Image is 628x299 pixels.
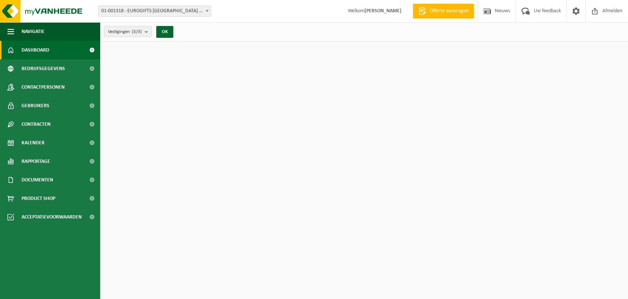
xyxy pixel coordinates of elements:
span: Kalender [22,134,45,152]
button: OK [156,26,173,38]
a: Offerte aanvragen [413,4,474,19]
span: Acceptatievoorwaarden [22,208,82,226]
span: Vestigingen [108,26,142,37]
span: Bedrijfsgegevens [22,59,65,78]
span: Product Shop [22,189,55,208]
span: Gebruikers [22,96,49,115]
span: Dashboard [22,41,49,59]
strong: [PERSON_NAME] [364,8,402,14]
button: Vestigingen(3/3) [104,26,152,37]
span: Navigatie [22,22,45,41]
span: 01-001318 - EUROGIFTS BELGIUM NV - WERVIK [98,6,211,16]
span: Contactpersonen [22,78,65,96]
span: Documenten [22,171,53,189]
count: (3/3) [132,29,142,34]
span: Contracten [22,115,50,134]
span: 01-001318 - EUROGIFTS BELGIUM NV - WERVIK [98,6,211,17]
span: Rapportage [22,152,50,171]
span: Offerte aanvragen [428,7,470,15]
